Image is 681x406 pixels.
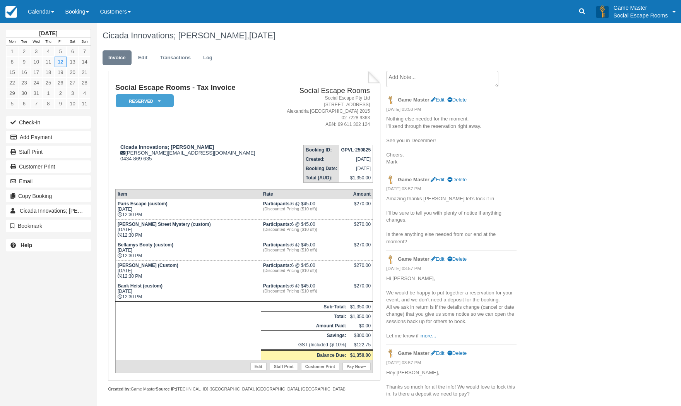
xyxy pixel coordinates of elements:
em: (Discounted Pricing ($10 off)) [263,248,346,252]
th: Mon [6,38,18,46]
th: Item [115,189,261,199]
div: [PERSON_NAME][EMAIL_ADDRESS][DOMAIN_NAME] 0434 869 635 [115,144,272,162]
a: Reserved [115,94,171,108]
span: [DATE] [249,31,275,40]
th: Total: [261,312,348,322]
a: 30 [18,88,30,98]
img: checkfront-main-nav-mini-logo.png [5,6,17,18]
p: Amazing thanks [PERSON_NAME] let's lock it in I'll be sure to tell you with plenty of notice if a... [386,195,517,246]
a: Delete [447,177,467,182]
div: $270.00 [350,263,371,274]
em: Reserved [116,94,174,108]
a: Pay Now [342,363,371,370]
a: 9 [18,57,30,67]
td: [DATE] [339,155,373,164]
em: [DATE] 03:57 PM [386,186,517,194]
td: [DATE] [339,164,373,173]
em: [DATE] 03:57 PM [386,265,517,274]
td: 6 @ $45.00 [261,199,348,220]
a: 17 [30,67,42,77]
td: [DATE] 12:30 PM [115,240,261,261]
a: 10 [67,98,79,109]
a: 7 [79,46,91,57]
a: Delete [447,256,467,262]
b: Help [21,242,32,248]
th: Amount Paid: [261,321,348,331]
strong: [DATE] [39,30,57,36]
a: 9 [55,98,67,109]
strong: Game Master [398,97,429,103]
strong: [PERSON_NAME] (Custom) [118,263,178,268]
a: Edit [132,50,153,65]
h1: Cicada Innovations; [PERSON_NAME], [103,31,602,40]
a: 2 [18,46,30,57]
a: Edit [431,97,444,103]
h2: Social Escape Rooms [275,87,370,95]
a: 26 [55,77,67,88]
th: Sub-Total: [261,302,348,312]
a: more... [421,333,436,339]
th: Amount [348,189,373,199]
a: 2 [55,88,67,98]
em: (Discounted Pricing ($10 off)) [263,289,346,293]
strong: Participants [263,263,291,268]
td: [DATE] 12:30 PM [115,199,261,220]
span: Cicada Innovations; [PERSON_NAME] [20,208,113,214]
a: Delete [447,350,467,356]
a: 11 [42,57,54,67]
a: 15 [6,67,18,77]
p: Nothing else needed for the moment. I'll send through the reservation right away. See you in Dece... [386,115,517,166]
a: 6 [67,46,79,57]
td: [DATE] 12:30 PM [115,220,261,240]
a: 12 [55,57,67,67]
em: [DATE] 03:58 PM [386,106,517,115]
td: [DATE] 12:30 PM [115,261,261,281]
a: 10 [30,57,42,67]
a: 31 [30,88,42,98]
th: Fri [55,38,67,46]
th: Rate [261,189,348,199]
td: 6 @ $45.00 [261,281,348,302]
td: $1,350.00 [339,173,373,183]
a: 4 [79,88,91,98]
em: [DATE] 03:57 PM [386,360,517,368]
a: 21 [79,67,91,77]
strong: Created by: [108,387,131,391]
a: 8 [6,57,18,67]
a: 25 [42,77,54,88]
a: Delete [447,97,467,103]
td: [DATE] 12:30 PM [115,281,261,302]
strong: Cicada Innovations; [PERSON_NAME] [120,144,214,150]
td: $0.00 [348,321,373,331]
button: Check-in [6,116,91,129]
strong: Game Master [398,256,429,262]
a: 5 [6,98,18,109]
a: 8 [42,98,54,109]
a: 22 [6,77,18,88]
th: Booking ID: [304,145,339,155]
td: $122.75 [348,340,373,350]
a: Edit [431,256,444,262]
a: 4 [42,46,54,57]
p: Game Master [613,4,668,12]
a: 3 [67,88,79,98]
a: 23 [18,77,30,88]
img: A3 [596,5,609,18]
a: 29 [6,88,18,98]
a: 18 [42,67,54,77]
strong: $1,350.00 [350,353,371,358]
a: 24 [30,77,42,88]
th: Created: [304,155,339,164]
a: Edit [250,363,267,370]
a: Customer Print [301,363,339,370]
strong: Game Master [398,350,429,356]
a: Invoice [103,50,132,65]
a: 1 [42,88,54,98]
th: Thu [42,38,54,46]
a: 27 [67,77,79,88]
a: Transactions [154,50,197,65]
td: 6 @ $45.00 [261,220,348,240]
strong: [PERSON_NAME] Street Mystery (custom) [118,222,211,227]
div: $270.00 [350,201,371,213]
button: Email [6,175,91,188]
